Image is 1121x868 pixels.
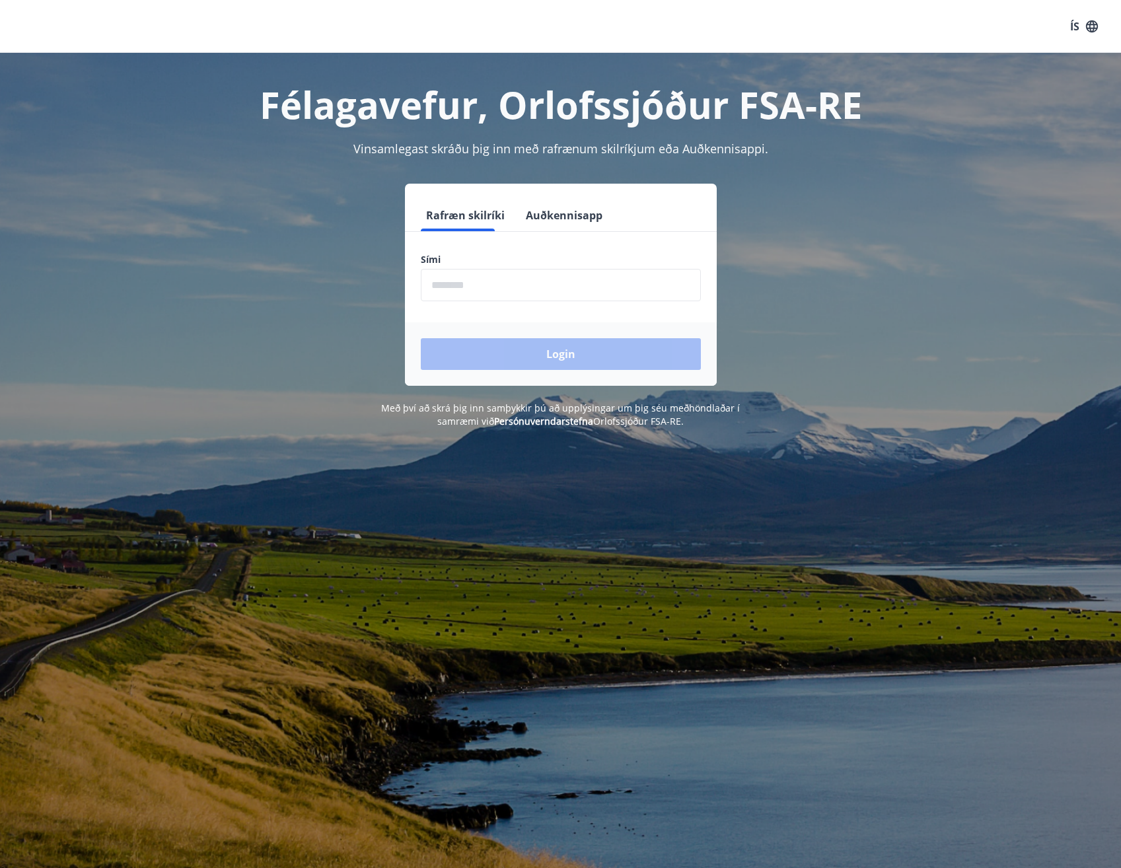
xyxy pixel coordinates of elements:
button: Rafræn skilríki [421,199,510,231]
button: ÍS [1063,15,1105,38]
label: Sími [421,253,701,266]
span: Vinsamlegast skráðu þig inn með rafrænum skilríkjum eða Auðkennisappi. [353,141,768,157]
h1: Félagavefur, Orlofssjóður FSA-RE [101,79,1021,129]
button: Auðkennisapp [521,199,608,231]
span: Með því að skrá þig inn samþykkir þú að upplýsingar um þig séu meðhöndlaðar í samræmi við Orlofss... [381,402,740,427]
a: Persónuverndarstefna [494,415,593,427]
